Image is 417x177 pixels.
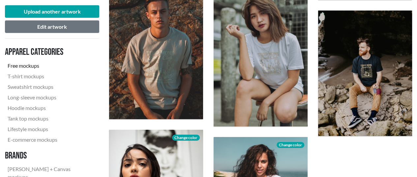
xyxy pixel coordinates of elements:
a: Tank top mockups [5,113,94,124]
h3: Brands [5,150,94,161]
h3: Apparel categories [5,47,94,58]
span: Change color [277,142,304,148]
a: Lifestyle mockups [5,124,94,134]
a: E-commerce mockups [5,134,94,145]
span: Change color [172,135,200,141]
a: Free mockups [5,60,94,71]
button: Upload another artwork [5,5,99,18]
a: Long-sleeve mockups [5,92,94,103]
a: Hoodie mockups [5,103,94,113]
a: Sweatshirt mockups [5,82,94,92]
button: Edit artwork [5,20,99,33]
a: T-shirt mockups [5,71,94,82]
